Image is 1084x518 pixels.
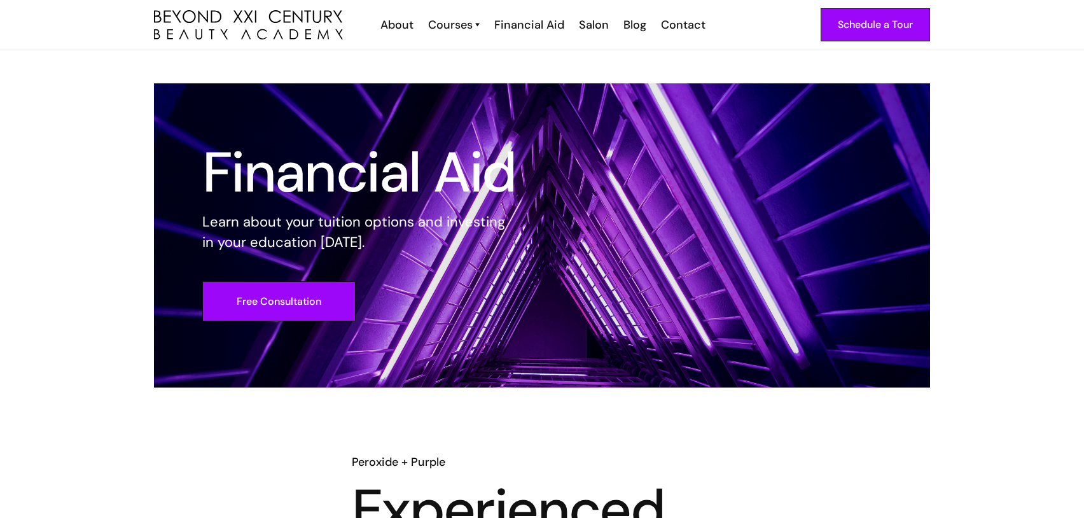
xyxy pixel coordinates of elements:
[202,150,517,195] h1: Financial Aid
[661,17,705,33] div: Contact
[838,17,913,33] div: Schedule a Tour
[202,281,356,321] a: Free Consultation
[428,17,480,33] a: Courses
[154,10,343,40] img: beyond 21st century beauty academy logo
[428,17,473,33] div: Courses
[821,8,930,41] a: Schedule a Tour
[154,10,343,40] a: home
[571,17,615,33] a: Salon
[623,17,646,33] div: Blog
[352,454,732,470] h6: Peroxide + Purple
[579,17,609,33] div: Salon
[372,17,420,33] a: About
[380,17,413,33] div: About
[494,17,564,33] div: Financial Aid
[615,17,653,33] a: Blog
[486,17,571,33] a: Financial Aid
[202,212,517,253] p: Learn about your tuition options and investing in your education [DATE].
[653,17,712,33] a: Contact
